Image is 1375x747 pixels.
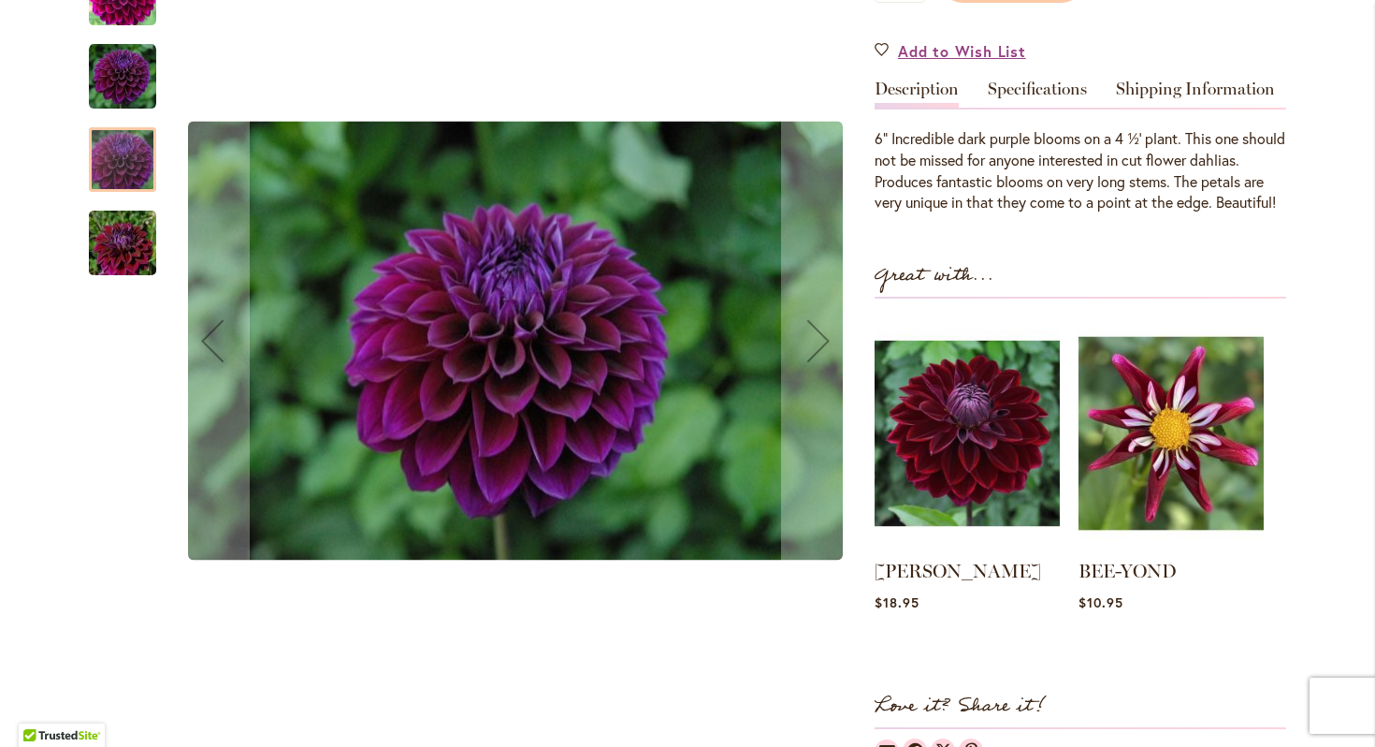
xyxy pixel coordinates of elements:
iframe: Launch Accessibility Center [14,681,66,733]
img: Diva [89,42,156,110]
strong: Great with... [875,260,994,291]
strong: Love it? Share it! [875,691,1046,722]
a: [PERSON_NAME] [875,560,1041,582]
img: BEE-YOND [1078,317,1264,549]
div: Diva [89,25,175,109]
a: Shipping Information [1116,81,1275,108]
div: Detailed Product Info [875,81,1286,213]
a: Description [875,81,959,108]
img: Kaisha Lea [875,317,1060,549]
a: Specifications [988,81,1087,108]
img: Diva [188,122,843,561]
img: Diva [55,198,190,287]
span: $18.95 [875,593,919,611]
div: Diva [89,192,156,275]
a: Add to Wish List [875,40,1026,62]
div: Diva [89,109,175,192]
div: 6” Incredible dark purple blooms on a 4 ½’ plant. This one should not be missed for anyone intere... [875,128,1286,213]
a: BEE-YOND [1078,560,1177,582]
span: $10.95 [1078,593,1123,611]
span: Add to Wish List [898,40,1026,62]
